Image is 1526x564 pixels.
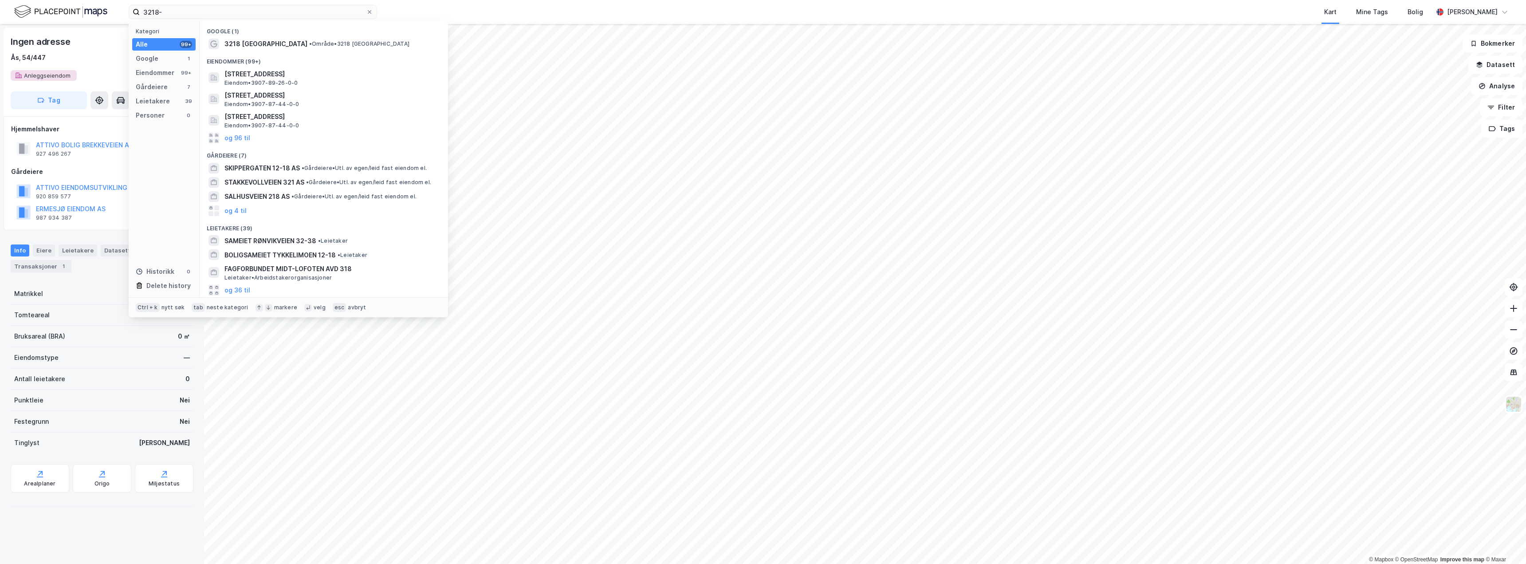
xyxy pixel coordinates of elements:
[14,395,43,406] div: Punktleie
[185,83,192,91] div: 7
[136,96,170,106] div: Leietakere
[200,51,448,67] div: Eiendommer (99+)
[224,250,336,260] span: BOLIGSAMEIET TYKKELIMOEN 12-18
[224,163,300,174] span: SKIPPERGATEN 12-18 AS
[136,82,168,92] div: Gårdeiere
[14,374,65,384] div: Antall leietakere
[224,79,298,87] span: Eiendom • 3907-89-26-0-0
[139,438,190,448] div: [PERSON_NAME]
[1440,556,1484,563] a: Improve this map
[318,237,348,245] span: Leietaker
[1324,7,1337,17] div: Kart
[178,331,190,342] div: 0 ㎡
[1447,7,1498,17] div: [PERSON_NAME]
[136,53,158,64] div: Google
[207,304,248,311] div: neste kategori
[224,205,247,216] button: og 4 til
[224,285,250,296] button: og 36 til
[14,310,50,320] div: Tomteareal
[136,110,165,121] div: Personer
[184,352,190,363] div: —
[180,395,190,406] div: Nei
[224,274,332,281] span: Leietaker • Arbeidstakerorganisasjoner
[14,288,43,299] div: Matrikkel
[11,52,46,63] div: Ås, 54/447
[309,40,409,47] span: Område • 3218 [GEOGRAPHIC_DATA]
[1369,556,1393,563] a: Mapbox
[59,262,68,271] div: 1
[302,165,304,171] span: •
[185,98,192,105] div: 39
[14,331,65,342] div: Bruksareal (BRA)
[314,304,326,311] div: velg
[1481,120,1522,138] button: Tags
[149,480,180,487] div: Miljøstatus
[1463,35,1522,52] button: Bokmerker
[136,67,174,78] div: Eiendommer
[136,39,148,50] div: Alle
[224,90,437,101] span: [STREET_ADDRESS]
[224,264,437,274] span: FAGFORBUNDET MIDT-LOFOTEN AVD 318
[200,21,448,37] div: Google (1)
[302,165,427,172] span: Gårdeiere • Utl. av egen/leid fast eiendom el.
[274,304,297,311] div: markere
[36,150,71,158] div: 927 496 267
[318,237,321,244] span: •
[224,177,304,188] span: STAKKEVOLLVEIEN 321 AS
[338,252,340,258] span: •
[192,303,205,312] div: tab
[94,480,110,487] div: Origo
[1408,7,1423,17] div: Bolig
[224,122,299,129] span: Eiendom • 3907-87-44-0-0
[11,124,193,134] div: Hjemmelshaver
[1480,99,1522,116] button: Filter
[14,416,49,427] div: Festegrunn
[224,236,316,246] span: SAMEIET RØNVIKVEIEN 32-38
[224,101,299,108] span: Eiendom • 3907-87-44-0-0
[180,416,190,427] div: Nei
[14,4,107,20] img: logo.f888ab2527a4732fd821a326f86c7f29.svg
[11,166,193,177] div: Gårdeiere
[185,112,192,119] div: 0
[11,260,71,272] div: Transaksjoner
[200,218,448,234] div: Leietakere (39)
[136,266,174,277] div: Historikk
[333,303,346,312] div: esc
[1468,56,1522,74] button: Datasett
[180,41,192,48] div: 99+
[101,245,134,256] div: Datasett
[309,40,312,47] span: •
[59,245,97,256] div: Leietakere
[1505,396,1522,413] img: Z
[224,69,437,79] span: [STREET_ADDRESS]
[348,304,366,311] div: avbryt
[14,352,59,363] div: Eiendomstype
[1482,521,1526,564] iframe: Chat Widget
[185,55,192,62] div: 1
[185,374,190,384] div: 0
[224,191,290,202] span: SALHUSVEIEN 218 AS
[11,91,87,109] button: Tag
[185,268,192,275] div: 0
[291,193,417,200] span: Gårdeiere • Utl. av egen/leid fast eiendom el.
[33,245,55,256] div: Eiere
[306,179,431,186] span: Gårdeiere • Utl. av egen/leid fast eiendom el.
[11,245,29,256] div: Info
[224,133,250,143] button: og 96 til
[1395,556,1438,563] a: OpenStreetMap
[140,5,366,19] input: Søk på adresse, matrikkel, gårdeiere, leietakere eller personer
[224,111,437,122] span: [STREET_ADDRESS]
[306,179,309,185] span: •
[36,193,71,200] div: 920 859 577
[200,145,448,161] div: Gårdeiere (7)
[24,480,55,487] div: Arealplaner
[136,28,196,35] div: Kategori
[180,69,192,76] div: 99+
[1471,77,1522,95] button: Analyse
[136,303,160,312] div: Ctrl + k
[1356,7,1388,17] div: Mine Tags
[291,193,294,200] span: •
[338,252,367,259] span: Leietaker
[224,39,307,49] span: 3218 [GEOGRAPHIC_DATA]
